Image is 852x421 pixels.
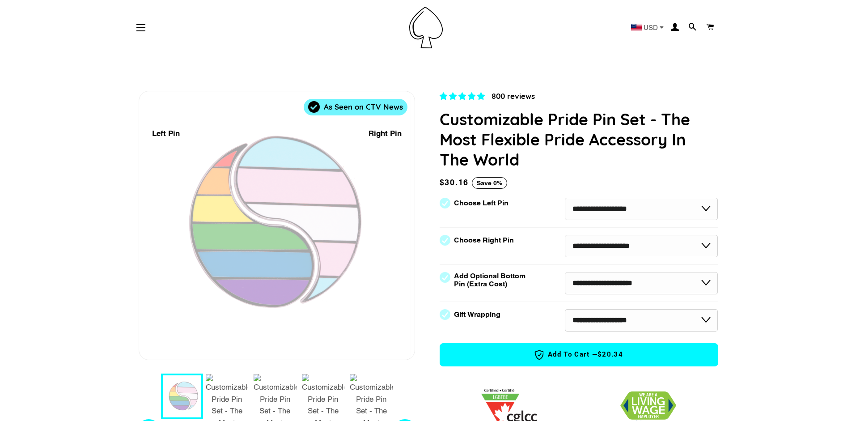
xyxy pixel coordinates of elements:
[440,92,487,101] span: 4.83 stars
[440,109,718,170] h1: Customizable Pride Pin Set - The Most Flexible Pride Accessory In The World
[598,350,623,359] span: $20.34
[440,178,469,187] span: $30.16
[492,91,535,101] span: 800 reviews
[409,7,443,48] img: Pin-Ace
[139,91,415,360] div: 1 / 9
[454,272,529,288] label: Add Optional Bottom Pin (Extra Cost)
[644,24,658,31] span: USD
[454,349,704,361] span: Add to Cart —
[369,128,402,140] div: Right Pin
[472,177,507,189] span: Save 0%
[161,374,203,419] button: 1 / 9
[440,343,718,366] button: Add to Cart —$20.34
[454,236,514,244] label: Choose Right Pin
[454,310,500,319] label: Gift Wrapping
[454,199,509,207] label: Choose Left Pin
